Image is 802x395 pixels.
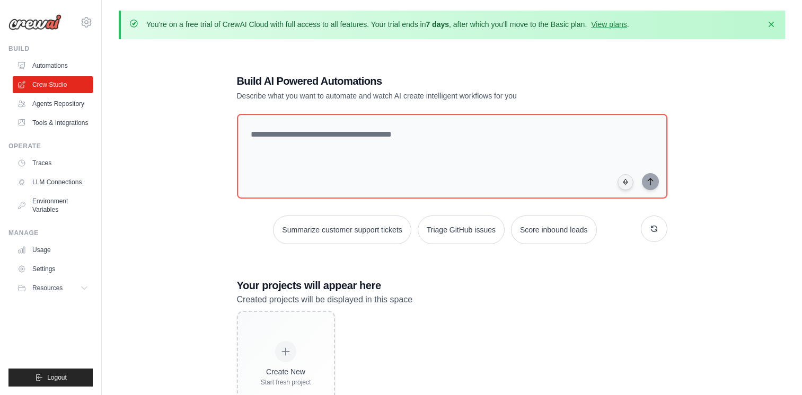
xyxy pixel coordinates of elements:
[261,366,311,377] div: Create New
[32,284,63,292] span: Resources
[8,14,61,30] img: Logo
[13,174,93,191] a: LLM Connections
[47,373,67,382] span: Logout
[591,20,627,29] a: View plans
[418,216,505,244] button: Triage GitHub issues
[426,20,449,29] strong: 7 days
[237,74,593,88] h1: Build AI Powered Automations
[618,174,633,190] button: Click to speak your automation idea
[13,95,93,112] a: Agents Repository
[641,216,667,242] button: Get new suggestions
[13,76,93,93] a: Crew Studio
[261,378,311,387] div: Start fresh project
[237,278,667,293] h3: Your projects will appear here
[511,216,597,244] button: Score inbound leads
[8,142,93,150] div: Operate
[8,44,93,53] div: Build
[13,241,93,258] a: Usage
[8,229,93,237] div: Manage
[13,193,93,218] a: Environment Variables
[13,155,93,172] a: Traces
[237,91,593,101] p: Describe what you want to automate and watch AI create intelligent workflows for you
[13,57,93,74] a: Automations
[8,369,93,387] button: Logout
[273,216,411,244] button: Summarize customer support tickets
[13,280,93,297] button: Resources
[13,114,93,131] a: Tools & Integrations
[13,261,93,277] a: Settings
[237,293,667,307] p: Created projects will be displayed in this space
[146,19,629,30] p: You're on a free trial of CrewAI Cloud with full access to all features. Your trial ends in , aft...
